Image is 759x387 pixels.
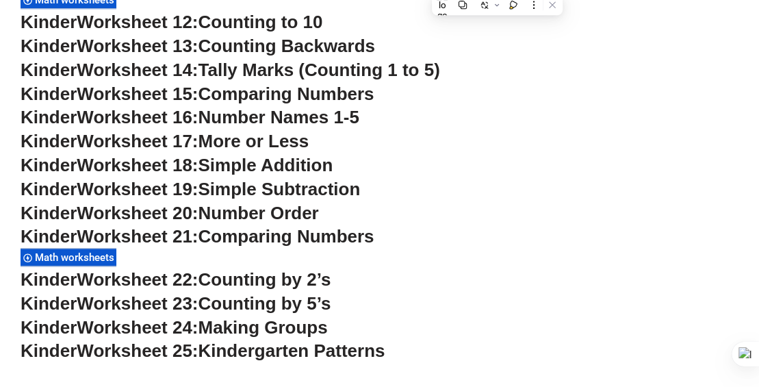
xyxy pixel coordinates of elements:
[77,107,198,127] span: Worksheet 16:
[35,251,118,264] span: Math worksheets
[77,269,198,290] span: Worksheet 22:
[21,293,77,314] span: Kinder
[77,12,198,32] span: Worksheet 12:
[198,340,385,361] span: Kindergarten Patterns
[198,60,439,80] span: Tally Marks (Counting 1 to 5)
[21,317,77,338] span: Kinder
[77,226,198,247] span: Worksheet 21:
[77,84,198,104] span: Worksheet 15:
[21,131,77,151] span: Kinder
[198,84,374,104] span: Comparing Numbers
[77,340,198,361] span: Worksheet 25:
[21,36,77,56] span: Kinder
[198,12,322,32] span: Counting to 10
[198,155,333,175] span: Simple Addition
[21,340,77,361] span: Kinder
[77,293,198,314] span: Worksheet 23:
[21,226,77,247] span: Kinder
[77,203,198,223] span: Worksheet 20:
[21,84,77,104] span: Kinder
[525,233,759,387] iframe: Chat Widget
[21,155,77,175] span: Kinder
[77,60,198,80] span: Worksheet 14:
[77,131,198,151] span: Worksheet 17:
[21,60,77,80] span: Kinder
[21,248,116,266] div: Math worksheets
[198,179,360,199] span: Simple Subtraction
[198,131,309,151] span: More or Less
[21,12,77,32] span: Kinder
[198,203,318,223] span: Number Order
[21,107,77,127] span: Kinder
[77,179,198,199] span: Worksheet 19:
[77,155,198,175] span: Worksheet 18:
[77,317,198,338] span: Worksheet 24:
[21,179,77,199] span: Kinder
[77,36,198,56] span: Worksheet 13:
[198,317,327,338] span: Making Groups
[198,107,359,127] span: Number Names 1-5
[198,226,374,247] span: Comparing Numbers
[198,269,331,290] span: Counting by 2’s
[21,203,77,223] span: Kinder
[198,293,331,314] span: Counting by 5’s
[198,36,374,56] span: Counting Backwards
[21,269,77,290] span: Kinder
